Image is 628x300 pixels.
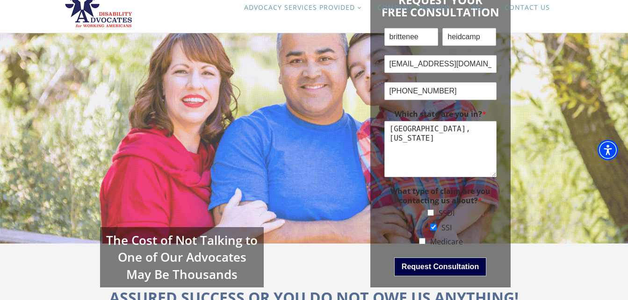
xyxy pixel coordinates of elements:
div: Accessibility Menu [598,140,618,160]
label: What type of claim are you contacting us about? [384,186,497,206]
input: Phone [384,82,497,100]
button: Request Consultation [394,257,486,276]
input: Last Name [442,28,496,46]
label: SSDI [439,208,455,218]
label: Medicare [430,236,463,247]
label: Which state are you in? [384,109,497,119]
label: SSI [441,222,452,233]
input: First Name [384,28,438,46]
input: Email Address [384,55,497,73]
div: The Cost of Not Talking to One of Our Advocates May Be Thousands [100,227,264,287]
